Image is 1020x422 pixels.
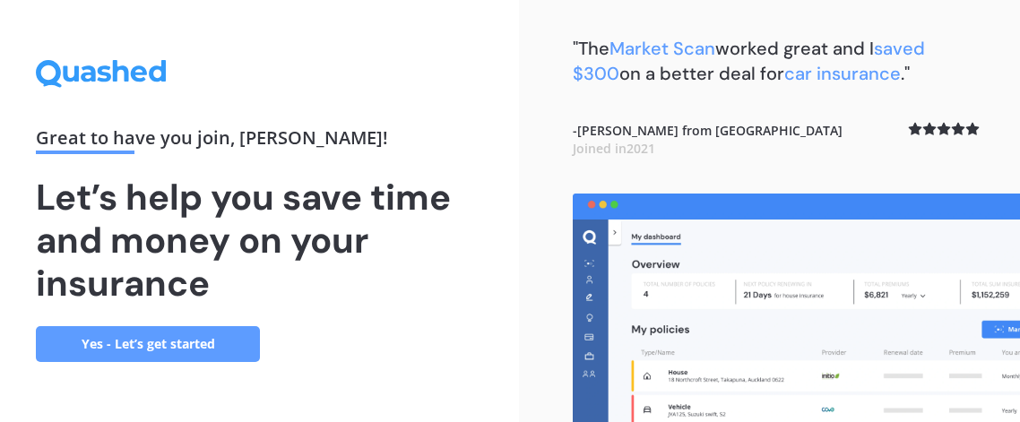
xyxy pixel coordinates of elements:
[573,37,925,85] span: saved $300
[36,129,483,154] div: Great to have you join , [PERSON_NAME] !
[573,194,1020,422] img: dashboard.webp
[36,176,483,305] h1: Let’s help you save time and money on your insurance
[609,37,715,60] span: Market Scan
[784,62,901,85] span: car insurance
[36,326,260,362] a: Yes - Let’s get started
[573,140,655,157] span: Joined in 2021
[573,122,843,157] b: - [PERSON_NAME] from [GEOGRAPHIC_DATA]
[573,37,925,85] b: "The worked great and I on a better deal for ."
